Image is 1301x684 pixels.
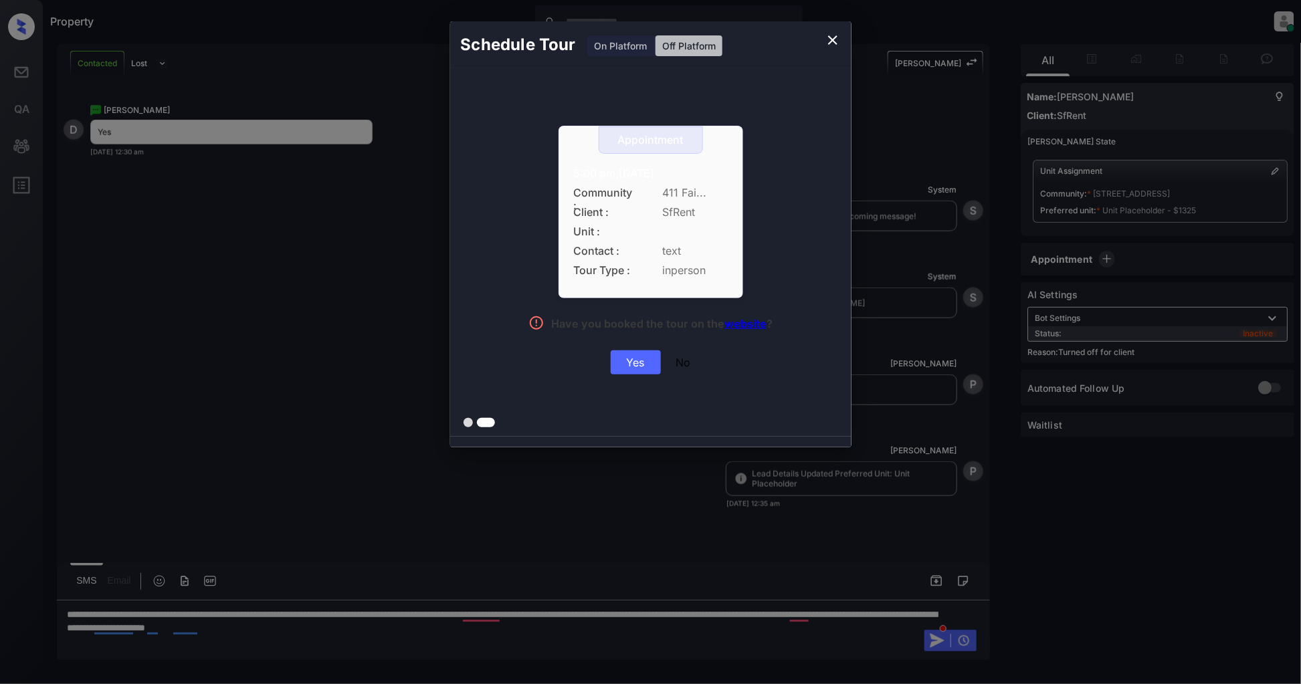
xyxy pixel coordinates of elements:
span: SfRent [663,206,728,219]
span: 411 Fai... [663,187,728,199]
span: Tour Type : [574,264,634,277]
span: Contact : [574,245,634,257]
div: No [676,356,691,369]
a: website [724,317,767,330]
div: Appointment [599,134,702,146]
span: Unit : [574,225,634,238]
div: 5:00 pm,[DATE] [574,167,728,180]
span: inperson [663,264,728,277]
button: close [819,27,846,53]
span: Client : [574,206,634,219]
div: Have you booked the tour on the ? [551,317,773,334]
h2: Schedule Tour [450,21,587,68]
div: Yes [611,350,661,374]
span: text [663,245,728,257]
span: Community : [574,187,634,199]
